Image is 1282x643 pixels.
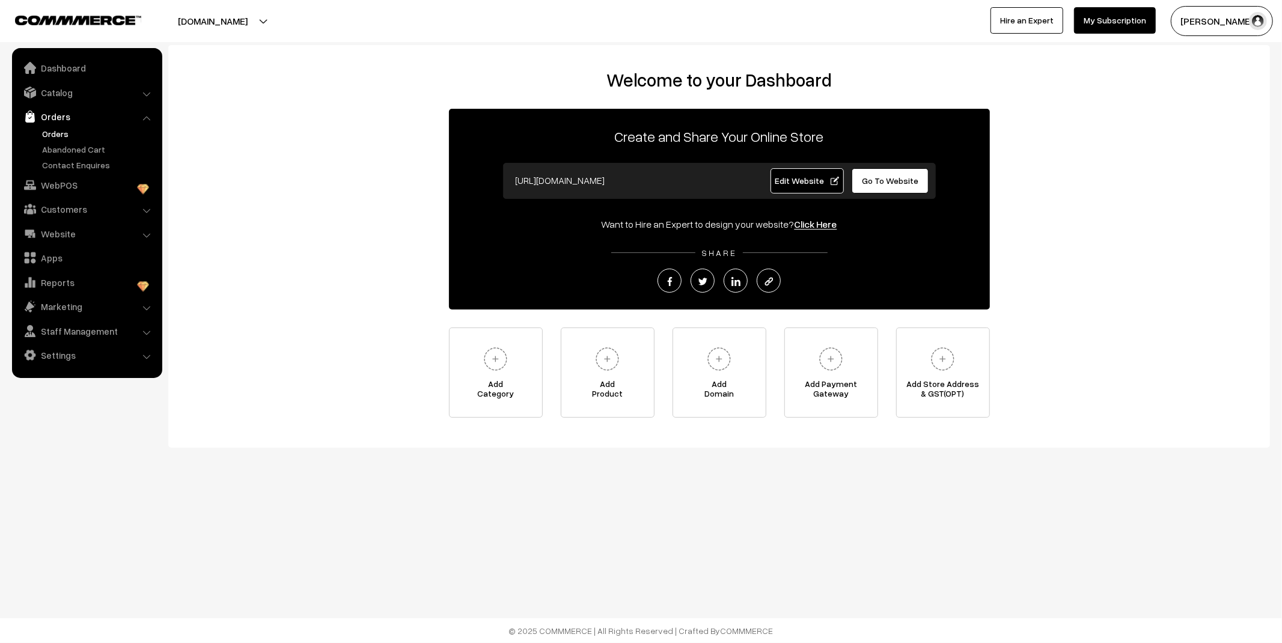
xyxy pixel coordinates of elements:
[136,6,290,36] button: [DOMAIN_NAME]
[795,218,837,230] a: Click Here
[39,127,158,140] a: Orders
[771,168,844,194] a: Edit Website
[15,272,158,293] a: Reports
[785,379,878,403] span: Add Payment Gateway
[15,247,158,269] a: Apps
[926,343,959,376] img: plus.svg
[862,175,918,186] span: Go To Website
[39,159,158,171] a: Contact Enquires
[695,248,743,258] span: SHARE
[15,174,158,196] a: WebPOS
[450,379,542,403] span: Add Category
[15,12,120,26] a: COMMMERCE
[561,328,655,418] a: AddProduct
[15,57,158,79] a: Dashboard
[479,343,512,376] img: plus.svg
[15,198,158,220] a: Customers
[449,328,543,418] a: AddCategory
[15,223,158,245] a: Website
[1074,7,1156,34] a: My Subscription
[896,328,990,418] a: Add Store Address& GST(OPT)
[721,626,774,636] a: COMMMERCE
[897,379,989,403] span: Add Store Address & GST(OPT)
[673,328,766,418] a: AddDomain
[775,175,839,186] span: Edit Website
[180,69,1258,91] h2: Welcome to your Dashboard
[990,7,1063,34] a: Hire an Expert
[15,296,158,317] a: Marketing
[1249,12,1267,30] img: user
[449,217,990,231] div: Want to Hire an Expert to design your website?
[591,343,624,376] img: plus.svg
[15,82,158,103] a: Catalog
[703,343,736,376] img: plus.svg
[15,16,141,25] img: COMMMERCE
[449,126,990,147] p: Create and Share Your Online Store
[784,328,878,418] a: Add PaymentGateway
[561,379,654,403] span: Add Product
[852,168,929,194] a: Go To Website
[15,344,158,366] a: Settings
[814,343,847,376] img: plus.svg
[1171,6,1273,36] button: [PERSON_NAME]
[673,379,766,403] span: Add Domain
[39,143,158,156] a: Abandoned Cart
[15,320,158,342] a: Staff Management
[15,106,158,127] a: Orders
